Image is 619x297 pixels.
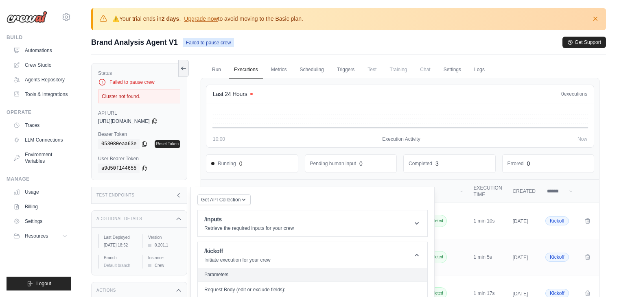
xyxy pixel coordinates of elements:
label: Branch [104,255,136,261]
button: Get Support [562,37,606,48]
a: Agents Repository [10,73,71,86]
a: Metrics [266,61,292,79]
a: Billing [10,200,71,213]
div: 1 min 17s [474,290,503,297]
span: Test [363,61,381,78]
span: Brand Analysis Agent V1 [91,37,178,48]
div: Operate [7,109,71,116]
th: Created [508,180,540,203]
button: Get API Collection [197,194,251,205]
strong: ⚠️ [112,15,119,22]
h2: Parameters [204,271,421,278]
button: Resources [10,229,71,242]
a: Triggers [332,61,360,79]
a: Settings [10,215,71,228]
div: 0 [239,159,243,168]
th: Execution Time [469,180,508,203]
div: 0 [359,159,363,168]
a: Logs [469,61,490,79]
span: Logout [36,280,51,287]
div: executions [561,91,587,97]
a: LLM Connections [10,133,71,146]
a: Crew Studio [10,59,71,72]
h3: Additional Details [96,216,142,221]
strong: 2 days [162,15,179,22]
label: User Bearer Token [98,155,180,162]
p: Initiate execution for your crew [204,257,271,263]
span: 10:00 [213,136,225,142]
span: Kickoff [545,253,569,262]
div: 0 [527,159,530,168]
a: Usage [10,186,71,199]
span: Resources [25,233,48,239]
div: Failed to pause crew [98,78,180,86]
div: 1 min 10s [474,218,503,224]
div: 3 [435,159,439,168]
span: Failed to pause crew [183,38,234,47]
label: API URL [98,110,180,116]
h3: Test Endpoints [96,193,135,198]
time: [DATE] [513,291,528,297]
div: 0.201.1 [148,242,180,248]
h3: Actions [96,288,116,293]
img: Logo [7,11,47,23]
a: Scheduling [295,61,328,79]
a: Tools & Integrations [10,88,71,101]
code: a9d50f144655 [98,164,140,173]
dd: Completed [409,160,432,167]
span: Kickoff [545,216,569,225]
p: Retrieve the required inputs for your crew [204,225,294,231]
label: Version [148,234,180,240]
a: Settings [439,61,466,79]
span: 0 [561,91,564,97]
th: Inputs [201,180,417,203]
a: Executions [229,61,263,79]
button: Logout [7,277,71,290]
span: Now [577,136,587,142]
time: [DATE] [513,255,528,260]
time: October 8, 2025 at 18:52 AEDT [104,243,128,247]
span: Chat is not available until the deployment is complete [415,61,435,78]
a: Automations [10,44,71,57]
span: Get API Collection [201,197,241,203]
time: [DATE] [513,218,528,224]
div: 1 min 5s [474,254,503,260]
div: Crew [148,262,180,269]
p: Your trial ends in . to avoid moving to the Basic plan. [112,15,303,23]
dd: Errored [507,160,524,167]
span: [URL][DOMAIN_NAME] [98,118,150,124]
dd: Pending human input [310,160,356,167]
h1: /kickoff [204,247,271,255]
h1: /inputs [204,215,294,223]
a: Run [207,61,226,79]
span: Training is not available until the deployment is complete [385,61,412,78]
a: Environment Variables [10,148,71,168]
span: Execution Activity [382,136,420,142]
code: 053080eaa63e [98,139,140,149]
div: Cluster not found. [98,90,180,103]
label: Bearer Token [98,131,180,138]
a: Upgrade now [184,15,218,22]
span: Running [211,160,236,167]
label: Last Deployed [104,234,136,240]
span: Default branch [104,263,130,268]
label: Request Body (edit or exclude fields): [204,286,421,293]
label: Instance [148,255,180,261]
a: Traces [10,119,71,132]
h4: Last 24 Hours [213,90,247,98]
div: Build [7,34,71,41]
label: Status [98,70,180,76]
a: Reset Token [155,140,180,148]
div: Manage [7,176,71,182]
